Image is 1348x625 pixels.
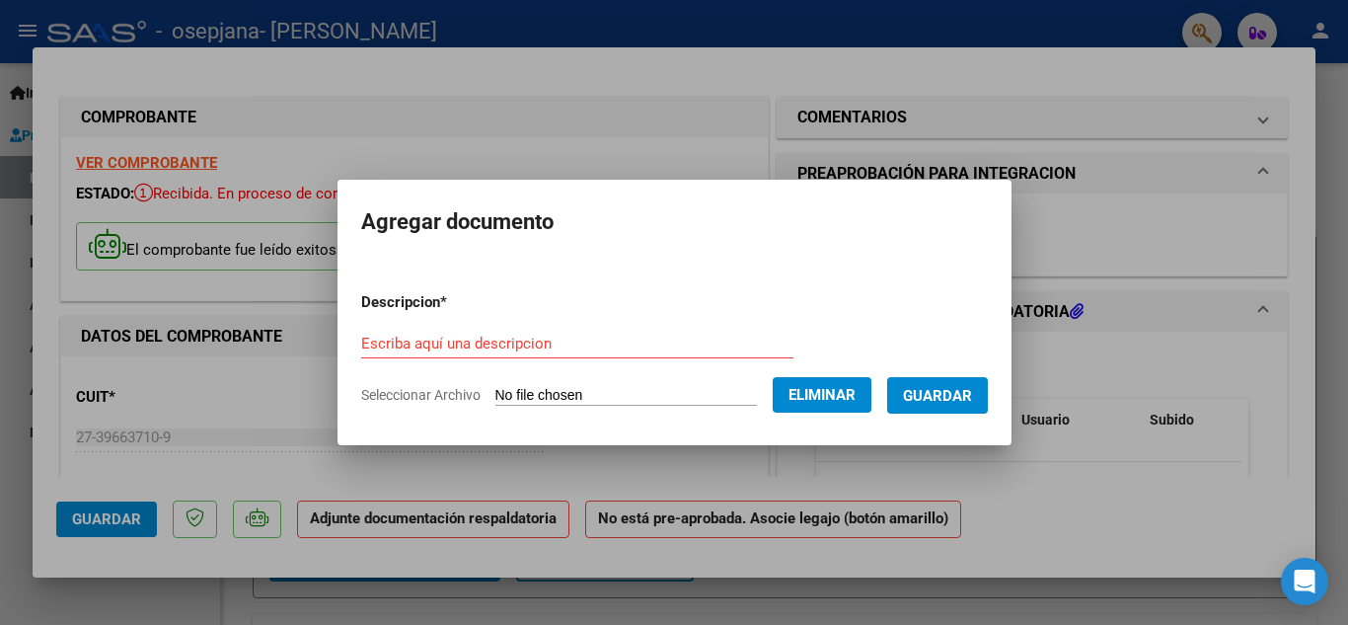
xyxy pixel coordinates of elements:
[361,387,481,403] span: Seleccionar Archivo
[1281,558,1328,605] div: Open Intercom Messenger
[903,387,972,405] span: Guardar
[361,291,550,314] p: Descripcion
[361,203,988,241] h2: Agregar documento
[788,386,856,404] span: Eliminar
[773,377,871,413] button: Eliminar
[887,377,988,414] button: Guardar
